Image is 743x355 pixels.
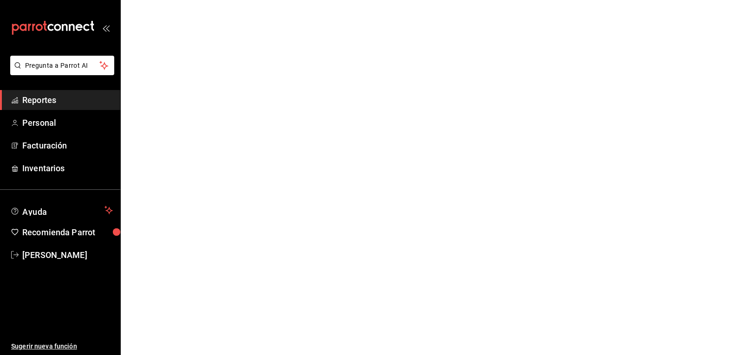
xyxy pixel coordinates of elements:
span: Facturación [22,139,113,152]
span: [PERSON_NAME] [22,249,113,261]
button: open_drawer_menu [102,24,110,32]
span: Sugerir nueva función [11,342,113,351]
span: Recomienda Parrot [22,226,113,239]
span: Personal [22,116,113,129]
button: Pregunta a Parrot AI [10,56,114,75]
a: Pregunta a Parrot AI [7,67,114,77]
span: Reportes [22,94,113,106]
span: Pregunta a Parrot AI [25,61,100,71]
span: Ayuda [22,205,101,216]
span: Inventarios [22,162,113,174]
